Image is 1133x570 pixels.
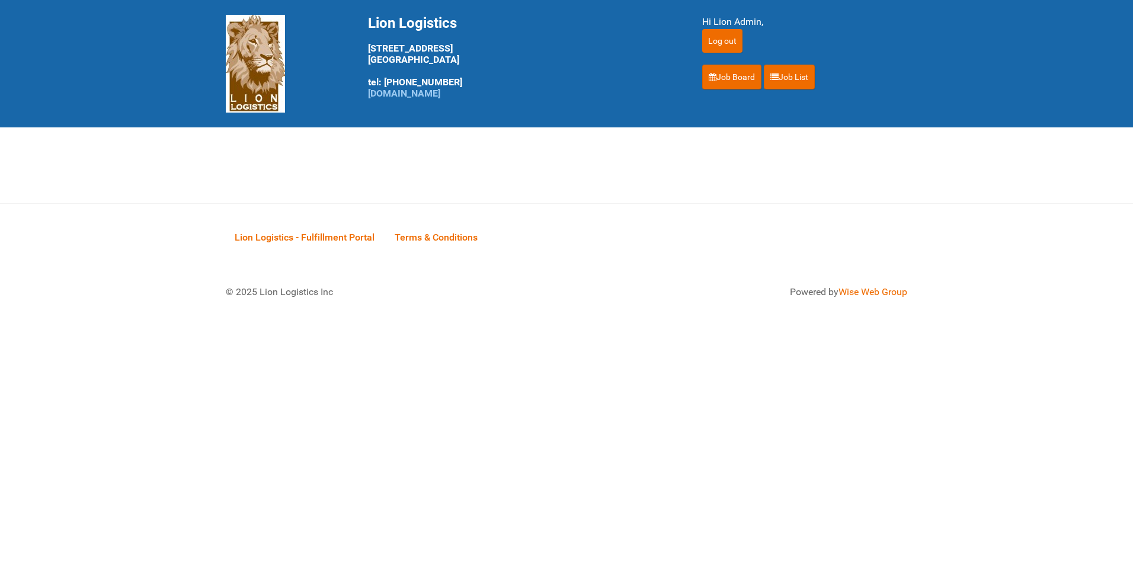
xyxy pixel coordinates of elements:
[368,88,440,99] a: [DOMAIN_NAME]
[386,219,487,255] a: Terms & Conditions
[702,29,742,53] input: Log out
[764,65,815,89] a: Job List
[217,276,561,308] div: © 2025 Lion Logistics Inc
[226,219,383,255] a: Lion Logistics - Fulfillment Portal
[368,15,673,99] div: [STREET_ADDRESS] [GEOGRAPHIC_DATA] tel: [PHONE_NUMBER]
[395,232,478,243] span: Terms & Conditions
[226,57,285,69] a: Lion Logistics
[226,15,285,113] img: Lion Logistics
[702,15,907,29] div: Hi Lion Admin,
[581,285,907,299] div: Powered by
[702,65,761,89] a: Job Board
[235,232,375,243] span: Lion Logistics - Fulfillment Portal
[368,15,457,31] span: Lion Logistics
[838,286,907,297] a: Wise Web Group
